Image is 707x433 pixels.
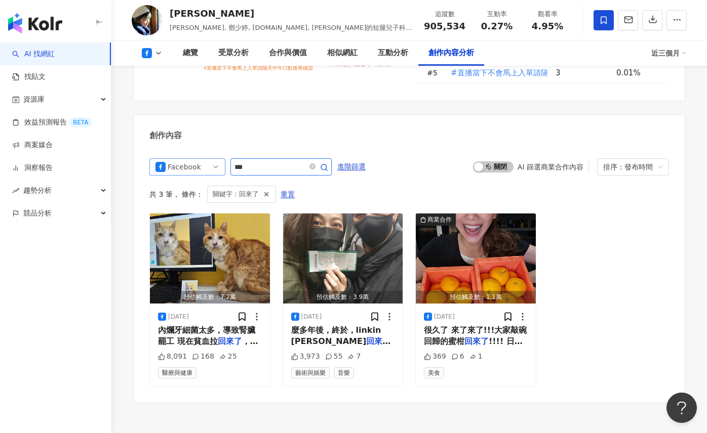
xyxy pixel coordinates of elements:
div: 預估觸及數：7.2萬 [150,291,270,304]
button: 商業合作預估觸及數：1.1萬 [416,213,536,304]
span: 很久了 來了來了!!!大家敲碗回歸的蜜柑 [424,325,527,346]
span: 醫療與健康 [158,367,197,378]
mark: 回來了 [218,336,242,346]
td: 0.01% [608,63,669,83]
div: 7 [347,352,361,362]
a: 找貼文 [12,72,46,82]
td: #直播當下不會馬上入單請隔天 [442,63,547,83]
div: 總覽 [183,47,198,59]
div: 互動率 [478,9,516,19]
div: 1 [469,352,483,362]
img: post-image [150,213,270,304]
span: 競品分析 [23,202,52,225]
span: 905,534 [424,21,465,31]
div: 0.01% [616,67,659,78]
div: 互動分析 [378,47,408,59]
button: 重置 [280,186,295,202]
div: [DATE] [168,313,189,321]
div: 觀看率 [528,9,567,19]
div: Facebook [168,159,201,175]
div: 合作與價值 [269,47,307,59]
span: 重置 [281,187,295,203]
span: !!!! 日本無籽蜜柑可以說是我摯 [424,336,523,357]
span: 4.95% [532,21,563,31]
div: 相似網紅 [327,47,358,59]
mark: 回來了 [366,336,390,346]
a: searchAI 找網紅 [12,49,55,59]
div: # 5 [427,67,442,78]
div: 168 [192,352,214,362]
button: 預估觸及數：7.2萬 [150,213,270,304]
button: 進階篩選 [337,158,366,175]
span: close-circle [309,163,316,169]
div: 共 3 筆 ， 條件： [149,186,669,203]
span: rise [12,187,19,194]
div: 創作內容分析 [428,47,474,59]
div: 預估觸及數：1.1萬 [416,291,536,304]
a: 效益預測報告BETA [12,117,92,127]
span: 麼多年後，終於，linkin [PERSON_NAME] [291,325,381,346]
div: 369 [424,352,446,362]
a: 洞察報告 [12,163,53,173]
div: 6 [451,352,464,362]
div: [DATE] [301,313,322,321]
span: 趨勢分析 [23,179,52,202]
span: 進階篩選 [337,159,366,175]
div: [DATE] [434,313,455,321]
span: #直播當下不會馬上入單請隔天 [451,67,556,78]
span: ，腎臟也歸隊了 總之我們月底回診再 [158,336,258,369]
tspan: #直播當下不會馬上入單請隔天中午12點後再確認 [204,65,313,71]
div: 商業合作 [427,214,452,225]
span: [PERSON_NAME], 鄧少婷, [DOMAIN_NAME], [PERSON_NAME]的短腿兒子科基犬Uni大人的日記 [170,24,412,41]
div: 受眾分析 [218,47,249,59]
div: AI 篩選商業合作內容 [518,163,583,171]
mark: 回來了 [464,336,489,346]
div: 55 [325,352,343,362]
div: 25 [219,352,237,362]
img: KOL Avatar [132,5,162,35]
div: 近三個月 [651,45,687,61]
img: post-image [283,213,403,304]
div: 追蹤數 [424,9,465,19]
div: [PERSON_NAME] [170,7,413,20]
div: 預估觸及數：3.9萬 [283,291,403,304]
div: 3,973 [291,352,320,362]
span: close-circle [309,162,316,172]
span: 0.27% [481,21,513,31]
div: 3 [556,67,608,78]
span: 內爛牙細菌太多，導致腎臟罷工 現在貧血拉 [158,325,255,346]
iframe: Help Scout Beacon - Open [666,393,697,423]
span: 資源庫 [23,88,45,111]
a: 商案媒合 [12,140,53,150]
span: 美食 [424,367,444,378]
img: logo [8,13,62,33]
div: 8,091 [158,352,187,362]
button: #直播當下不會馬上入單請隔天 [450,63,557,83]
div: 創作內容 [149,130,182,141]
button: 預估觸及數：3.9萬 [283,213,403,304]
span: 藝術與娛樂 [291,367,330,378]
span: 關鍵字：回來了 [213,189,259,200]
div: 排序：發布時間 [603,159,654,175]
img: post-image [416,213,536,304]
span: 音樂 [334,367,354,378]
